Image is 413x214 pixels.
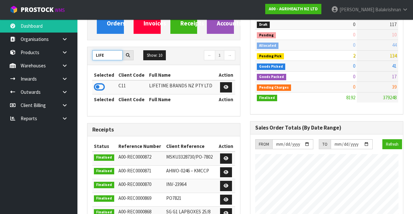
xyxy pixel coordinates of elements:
button: Refresh [382,139,402,150]
th: Reference Number [117,141,165,151]
span: Pending [257,32,276,39]
nav: Page navigation [168,50,235,62]
span: 0 [353,21,355,27]
span: Finalised [94,195,114,202]
th: Client Code [117,94,147,104]
span: A00-REC0000870 [118,181,151,187]
span: Goods Picked [257,63,285,70]
th: Client Reference [165,141,217,151]
div: FROM [255,139,272,150]
span: Finalised [94,168,114,174]
span: Pending Charges [257,84,291,91]
span: 117 [390,21,397,27]
small: WMS [55,7,65,13]
span: A00-REC0000871 [118,168,151,174]
span: 44 [392,42,397,48]
span: PO7821 [166,195,181,201]
span: ProStock [21,5,54,14]
input: Search clients [92,50,123,60]
span: Finalised [94,182,114,188]
h3: Receipts [92,127,235,133]
span: A00-REC0000869 [118,195,151,201]
span: 8192 [346,94,355,101]
span: Finalised [94,154,114,161]
img: cube-alt.png [10,5,18,14]
td: LIFETIME BRANDS NZ PTY LTD [147,80,217,94]
span: 2 [353,53,355,59]
span: 0 [353,84,355,90]
th: Full Name [147,94,217,104]
td: C11 [117,80,147,94]
span: Draft [257,22,270,28]
span: 134 [390,53,397,59]
a: A00 - AGRIHEALTH NZ LTD [265,4,321,14]
span: 41 [392,63,397,69]
th: Client Code [117,70,147,80]
span: MSKU3328730/PO-7802 [166,154,213,160]
th: Full Name [147,70,217,80]
th: Action [217,94,235,104]
a: → [224,50,235,61]
span: Pending Pick [257,53,284,60]
span: 0 [353,42,355,48]
th: Selected [92,94,117,104]
strong: A00 - AGRIHEALTH NZ LTD [269,6,318,12]
span: INV-23964 [166,181,186,187]
button: Show: 10 [143,50,166,61]
a: 1 [215,50,224,61]
a: ← [204,50,215,61]
span: 0 [353,73,355,80]
span: Finalised [257,95,277,101]
span: Balakrishnan [375,6,401,13]
span: 0 [353,63,355,69]
span: Goods Packed [257,74,286,80]
span: 39 [392,84,397,90]
h3: Sales Order Totals (By Date Range) [255,125,398,131]
th: Selected [92,70,117,80]
th: Action [217,141,235,151]
span: [PERSON_NAME] [339,6,374,13]
th: Status [92,141,117,151]
span: AHWO-0246 – KMCCP [166,168,209,174]
th: Action [217,70,235,80]
span: 0 [353,32,355,38]
span: 17 [392,73,397,80]
div: TO [319,139,331,150]
span: Allocated [257,43,278,49]
span: 10 [392,32,397,38]
span: 379248 [383,94,397,101]
span: A00-REC0000872 [118,154,151,160]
